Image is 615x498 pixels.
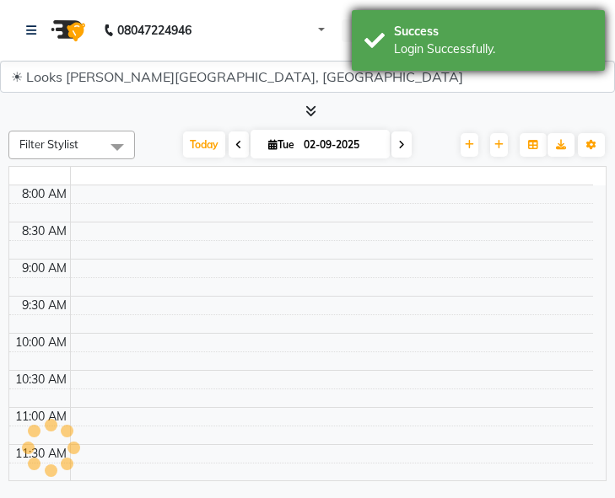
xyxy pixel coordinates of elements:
[19,260,70,277] div: 9:00 AM
[12,445,70,463] div: 11:30 AM
[12,371,70,388] div: 10:30 AM
[299,132,383,158] input: 2025-09-02
[19,297,70,314] div: 9:30 AM
[19,185,70,203] div: 8:00 AM
[12,408,70,426] div: 11:00 AM
[19,137,78,151] span: Filter Stylist
[43,7,90,54] img: logo
[394,40,592,58] div: Login Successfully.
[12,334,70,351] div: 10:00 AM
[264,138,299,151] span: Tue
[394,23,592,40] div: Success
[117,7,192,54] b: 08047224946
[183,131,225,158] span: Today
[19,222,70,240] div: 8:30 AM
